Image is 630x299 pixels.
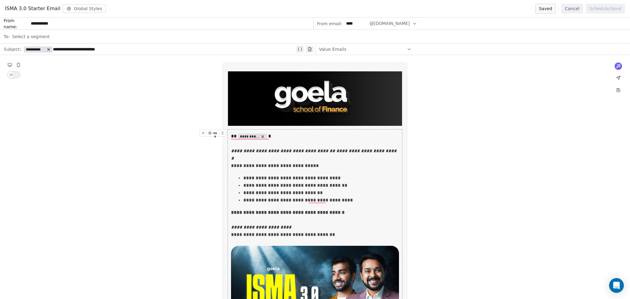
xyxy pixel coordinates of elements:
span: Value Emails [319,46,346,52]
span: To: [4,34,10,40]
button: Global Styles [63,4,106,13]
span: Subject: [4,46,21,54]
button: Schedule/Send [586,4,625,14]
span: From name: [4,18,28,30]
span: From email: [317,21,342,27]
span: @[DOMAIN_NAME] [369,20,410,27]
span: ISMA 3.0 Starter Email [5,5,60,12]
button: Cancel [561,4,583,14]
span: Select a segment [12,34,50,40]
div: Open Intercom Messenger [609,278,624,293]
button: Saved [535,4,556,14]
